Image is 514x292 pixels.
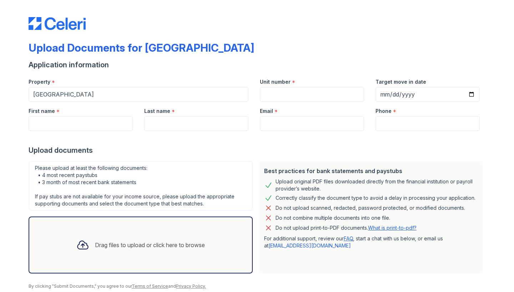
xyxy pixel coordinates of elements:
[144,108,170,115] label: Last name
[276,224,417,231] p: Do not upload print-to-PDF documents.
[176,283,206,289] a: Privacy Policy.
[376,108,392,115] label: Phone
[29,41,254,54] div: Upload Documents for [GEOGRAPHIC_DATA]
[29,17,86,30] img: CE_Logo_Blue-a8612792a0a2168367f1c8372b55b34899dd931a85d93a1a3d3e32e68fde9ad4.png
[344,235,353,241] a: FAQ
[376,78,426,85] label: Target move in date
[264,235,477,249] p: For additional support, review our , start a chat with us below, or email us at
[260,78,291,85] label: Unit number
[276,214,390,222] div: Do not combine multiple documents into one file.
[276,204,465,212] div: Do not upload scanned, redacted, password protected, or modified documents.
[276,178,477,192] div: Upload original PDF files downloaded directly from the financial institution or payroll provider’...
[95,241,205,249] div: Drag files to upload or click here to browse
[276,194,475,202] div: Correctly classify the document type to avoid a delay in processing your application.
[29,283,485,289] div: By clicking "Submit Documents," you agree to our and
[29,145,485,155] div: Upload documents
[29,78,50,85] label: Property
[368,225,417,231] a: What is print-to-pdf?
[260,108,273,115] label: Email
[268,243,351,249] a: [EMAIL_ADDRESS][DOMAIN_NAME]
[29,60,485,70] div: Application information
[132,283,168,289] a: Terms of Service
[29,161,253,211] div: Please upload at least the following documents: • 4 most recent paystubs • 3 month of most recent...
[29,108,55,115] label: First name
[264,167,477,175] div: Best practices for bank statements and paystubs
